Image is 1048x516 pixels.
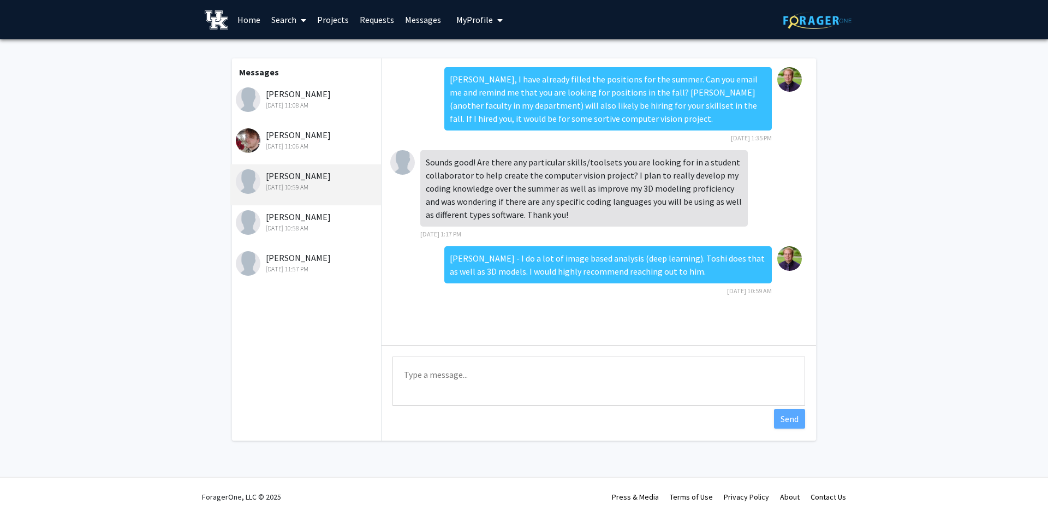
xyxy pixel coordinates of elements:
[239,67,279,78] b: Messages
[811,492,846,502] a: Contact Us
[777,246,802,271] img: Samuel Revolinski
[236,141,378,151] div: [DATE] 11:06 AM
[420,150,748,227] div: Sounds good! Are there any particular skills/toolsets you are looking for in a student collaborat...
[236,128,378,151] div: [PERSON_NAME]
[670,492,713,502] a: Terms of Use
[236,210,378,233] div: [PERSON_NAME]
[731,134,772,142] span: [DATE] 1:35 PM
[783,12,851,29] img: ForagerOne Logo
[456,14,493,25] span: My Profile
[205,10,228,29] img: University of Kentucky Logo
[392,357,805,406] textarea: Message
[236,251,260,276] img: Jayaeep Kothapalli
[444,246,772,283] div: [PERSON_NAME] - I do a lot of image based analysis (deep learning). Toshi does that as well as 3D...
[444,67,772,131] div: [PERSON_NAME], I have already filled the positions for the summer. Can you email me and remind me...
[236,169,260,194] img: Jason Maisuk
[236,87,260,112] img: Kaydin Vales
[780,492,800,502] a: About
[236,264,378,274] div: [DATE] 11:57 PM
[612,492,659,502] a: Press & Media
[420,230,461,238] span: [DATE] 1:17 PM
[236,223,378,233] div: [DATE] 10:58 AM
[236,128,260,153] img: Trenton Duffy
[8,467,46,508] iframe: Chat
[236,100,378,110] div: [DATE] 11:08 AM
[312,1,354,39] a: Projects
[774,409,805,429] button: Send
[236,87,378,110] div: [PERSON_NAME]
[390,150,415,175] img: Jason Maisuk
[236,182,378,192] div: [DATE] 10:59 AM
[400,1,446,39] a: Messages
[236,210,260,235] img: Aydin Khosrowshahi
[727,287,772,295] span: [DATE] 10:59 AM
[236,251,378,274] div: [PERSON_NAME]
[232,1,266,39] a: Home
[354,1,400,39] a: Requests
[777,67,802,92] img: Samuel Revolinski
[266,1,312,39] a: Search
[236,169,378,192] div: [PERSON_NAME]
[202,478,281,516] div: ForagerOne, LLC © 2025
[724,492,769,502] a: Privacy Policy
